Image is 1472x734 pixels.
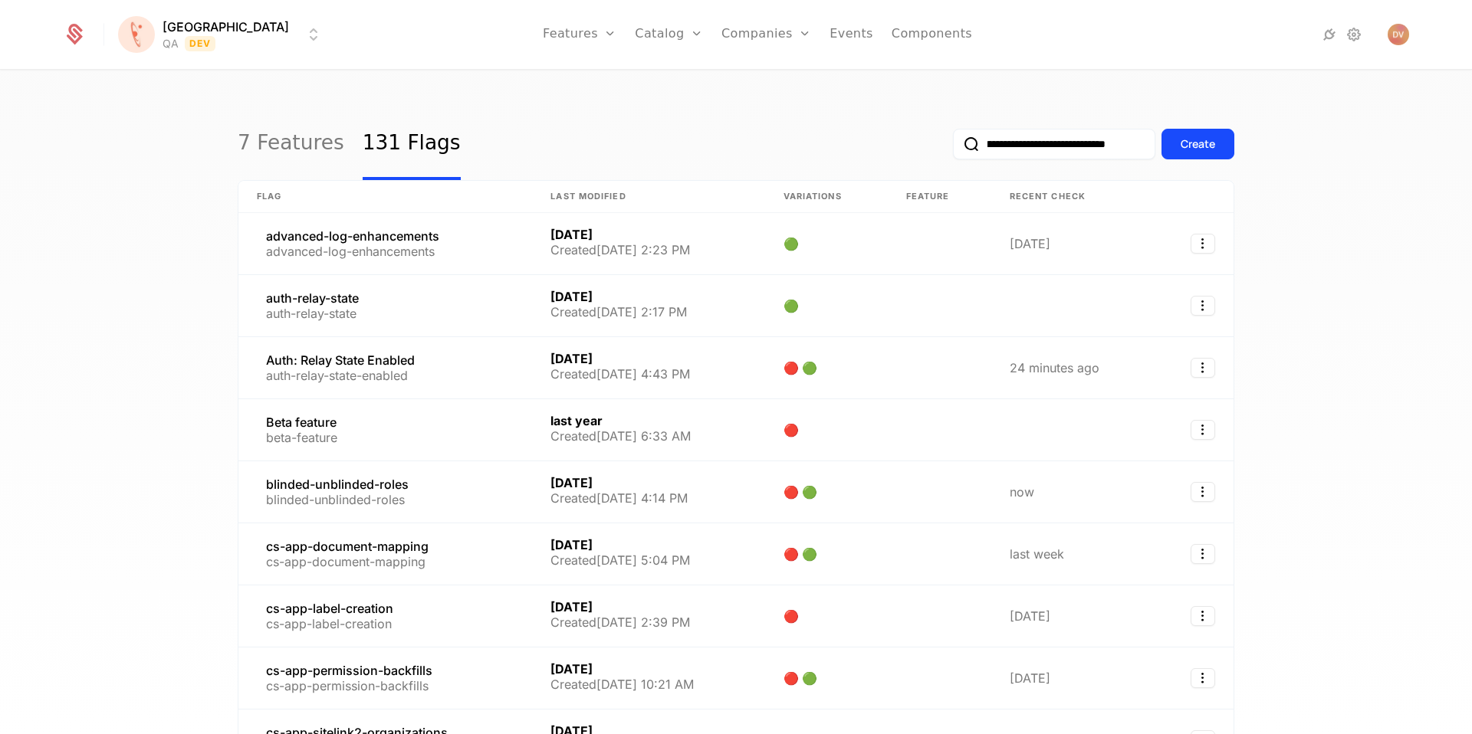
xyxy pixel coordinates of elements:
div: Create [1181,136,1215,152]
button: Open user button [1388,24,1409,45]
button: Select action [1191,482,1215,502]
th: Last Modified [532,181,764,213]
button: Select action [1191,668,1215,688]
th: Feature [888,181,991,213]
a: 7 Features [238,108,344,180]
button: Select action [1191,544,1215,564]
span: Dev [185,36,216,51]
th: Recent check [991,181,1155,213]
button: Select action [1191,606,1215,626]
button: Select action [1191,420,1215,440]
a: Settings [1345,25,1363,44]
span: [GEOGRAPHIC_DATA] [163,18,289,36]
div: QA [163,36,179,51]
a: Integrations [1320,25,1339,44]
th: Variations [765,181,888,213]
button: Select action [1191,358,1215,378]
img: Dragana Vujcic [1388,24,1409,45]
button: Select action [1191,234,1215,254]
img: Florence [118,16,155,53]
button: Select action [1191,296,1215,316]
button: Create [1161,129,1234,159]
a: 131 Flags [363,108,461,180]
th: Flag [238,181,532,213]
button: Select environment [123,18,323,51]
